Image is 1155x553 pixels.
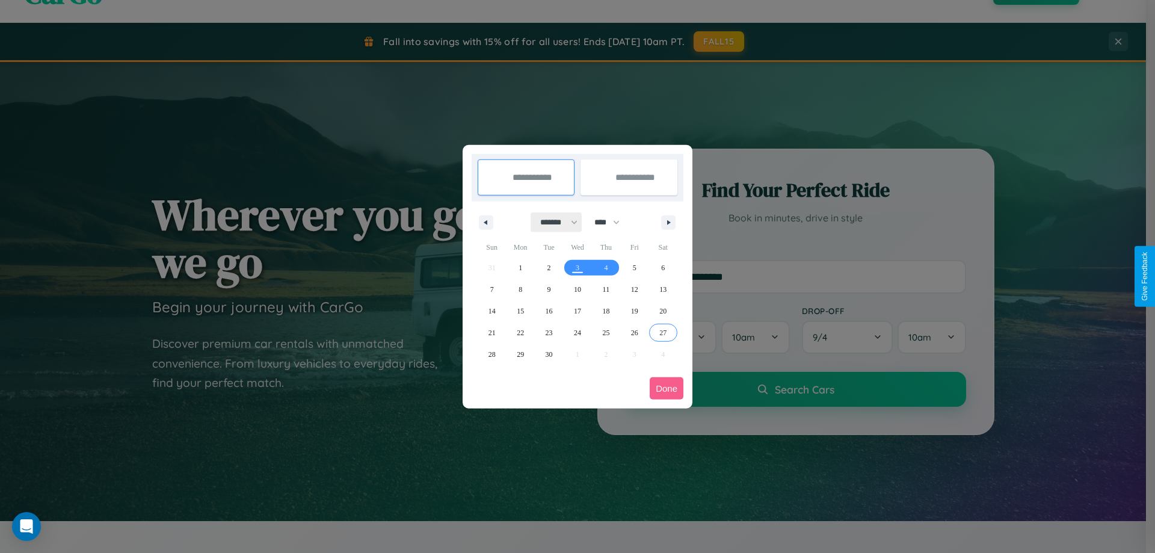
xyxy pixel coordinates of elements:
button: 11 [592,279,620,300]
span: 16 [546,300,553,322]
button: 21 [478,322,506,344]
span: Wed [563,238,591,257]
button: 14 [478,300,506,322]
span: 1 [519,257,522,279]
span: Thu [592,238,620,257]
button: 19 [620,300,648,322]
button: 8 [506,279,534,300]
span: 29 [517,344,524,365]
span: 28 [488,344,496,365]
span: 4 [604,257,608,279]
span: 30 [546,344,553,365]
button: 5 [620,257,648,279]
span: 5 [633,257,636,279]
button: Done [650,377,683,400]
button: 7 [478,279,506,300]
span: 20 [659,300,667,322]
button: 18 [592,300,620,322]
span: 23 [546,322,553,344]
button: 25 [592,322,620,344]
span: 22 [517,322,524,344]
span: 21 [488,322,496,344]
span: 27 [659,322,667,344]
button: 10 [563,279,591,300]
span: Sun [478,238,506,257]
span: Mon [506,238,534,257]
span: 3 [576,257,579,279]
span: 19 [631,300,638,322]
button: 2 [535,257,563,279]
span: 2 [547,257,551,279]
button: 27 [649,322,677,344]
button: 3 [563,257,591,279]
button: 16 [535,300,563,322]
button: 9 [535,279,563,300]
button: 29 [506,344,534,365]
span: Tue [535,238,563,257]
span: 8 [519,279,522,300]
div: Open Intercom Messenger [12,512,41,541]
span: 24 [574,322,581,344]
button: 15 [506,300,534,322]
button: 28 [478,344,506,365]
button: 23 [535,322,563,344]
span: 13 [659,279,667,300]
button: 26 [620,322,648,344]
button: 24 [563,322,591,344]
button: 30 [535,344,563,365]
span: 12 [631,279,638,300]
span: Fri [620,238,648,257]
button: 22 [506,322,534,344]
span: Sat [649,238,677,257]
span: 26 [631,322,638,344]
span: 14 [488,300,496,322]
span: 15 [517,300,524,322]
button: 6 [649,257,677,279]
button: 1 [506,257,534,279]
span: 9 [547,279,551,300]
button: 4 [592,257,620,279]
span: 7 [490,279,494,300]
button: 20 [649,300,677,322]
span: 25 [602,322,609,344]
button: 12 [620,279,648,300]
button: 13 [649,279,677,300]
span: 6 [661,257,665,279]
span: 10 [574,279,581,300]
div: Give Feedback [1141,252,1149,301]
button: 17 [563,300,591,322]
span: 11 [603,279,610,300]
span: 18 [602,300,609,322]
span: 17 [574,300,581,322]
